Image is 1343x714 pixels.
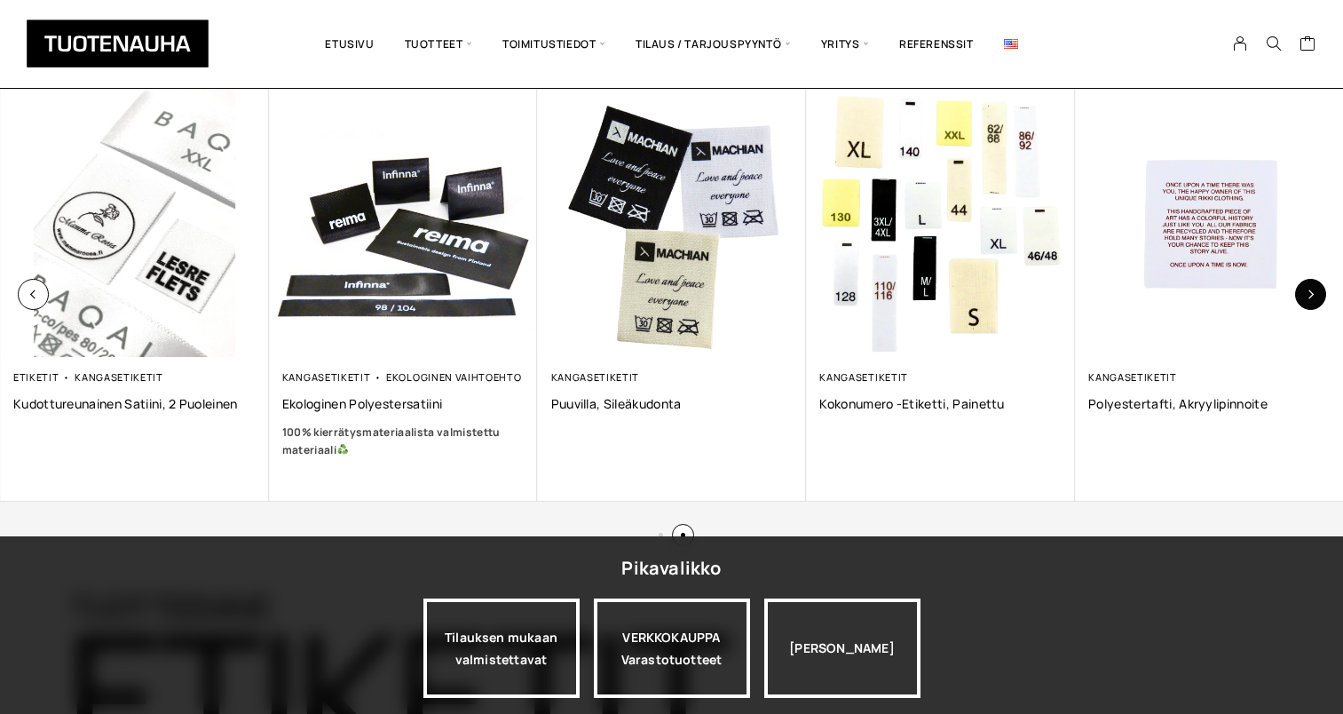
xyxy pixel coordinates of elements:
a: Kangasetiketit [819,370,908,384]
a: My Account [1223,36,1258,52]
a: Tilauksen mukaan valmistettavat [423,599,580,698]
a: Referenssit [884,13,989,75]
img: Tuotenauha Oy [27,20,209,67]
div: Pikavalikko [621,552,721,584]
a: Ekologinen vaihtoehto [386,370,521,384]
a: VERKKOKAUPPAVarastotuotteet [594,599,750,698]
span: Yritys [806,13,884,75]
span: Tilaus / Tarjouspyyntö [620,13,806,75]
b: 100% kierrätysmateriaalista valmistettu materiaali [282,424,501,457]
a: Kangasetiketit [1088,370,1177,384]
button: Search [1257,36,1291,52]
div: VERKKOKAUPPA Varastotuotteet [594,599,750,698]
a: Ekologinen polyestersatiini [282,395,525,412]
a: Cart [1300,35,1316,56]
span: Tuotteet [390,13,487,75]
img: Etusivu 3 [538,88,807,357]
a: Etiketit [13,370,59,384]
a: Puuvilla, sileäkudonta [551,395,794,412]
img: Etusivu 4 [806,88,1075,357]
img: ♻️ [337,444,348,455]
img: English [1004,39,1018,49]
span: Toimitustiedot [487,13,620,75]
a: Kokonumero -etiketti, Painettu [819,395,1062,412]
a: Kangasetiketit [75,370,163,384]
a: 100% kierrätysmateriaalista valmistettu materiaali♻️ [282,424,525,459]
a: Kudottureunainen satiini, 2 puoleinen [13,395,256,412]
a: Polyestertafti, akryylipinnoite [1088,395,1331,412]
a: Kangasetiketit [551,370,640,384]
a: Etusivu [310,13,389,75]
a: Kangasetiketit [282,370,371,384]
div: [PERSON_NAME] [764,599,920,698]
